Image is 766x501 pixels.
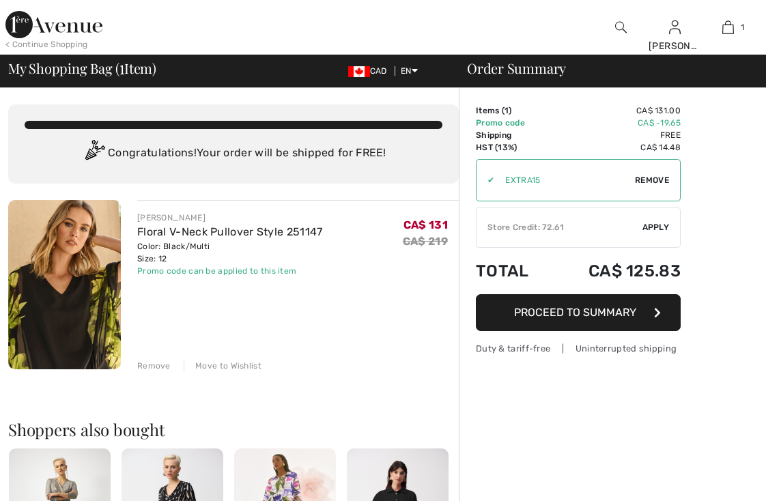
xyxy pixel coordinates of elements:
[401,66,418,76] span: EN
[514,306,636,319] span: Proceed to Summary
[137,225,323,238] a: Floral V-Neck Pullover Style 251147
[722,19,734,35] img: My Bag
[702,19,754,35] a: 1
[25,140,442,167] div: Congratulations! Your order will be shipped for FREE!
[348,66,370,77] img: Canadian Dollar
[550,104,681,117] td: CA$ 131.00
[451,61,758,75] div: Order Summary
[8,421,459,438] h2: Shoppers also bought
[8,200,121,369] img: Floral V-Neck Pullover Style 251147
[741,21,744,33] span: 1
[476,117,550,129] td: Promo code
[669,19,681,35] img: My Info
[550,129,681,141] td: Free
[476,141,550,154] td: HST (13%)
[5,38,88,51] div: < Continue Shopping
[476,129,550,141] td: Shipping
[494,160,635,201] input: Promo code
[615,19,627,35] img: search the website
[8,61,156,75] span: My Shopping Bag ( Item)
[550,248,681,294] td: CA$ 125.83
[137,212,323,224] div: [PERSON_NAME]
[477,221,642,233] div: Store Credit: 72.61
[669,20,681,33] a: Sign In
[476,294,681,331] button: Proceed to Summary
[550,141,681,154] td: CA$ 14.48
[403,218,448,231] span: CA$ 131
[137,360,171,372] div: Remove
[81,140,108,167] img: Congratulation2.svg
[137,240,323,265] div: Color: Black/Multi Size: 12
[642,221,670,233] span: Apply
[550,117,681,129] td: CA$ -19.65
[119,58,124,76] span: 1
[5,11,102,38] img: 1ère Avenue
[635,174,669,186] span: Remove
[649,39,701,53] div: [PERSON_NAME]
[403,235,448,248] s: CA$ 219
[476,248,550,294] td: Total
[184,360,261,372] div: Move to Wishlist
[476,342,681,355] div: Duty & tariff-free | Uninterrupted shipping
[476,104,550,117] td: Items ( )
[137,265,323,277] div: Promo code can be applied to this item
[477,174,494,186] div: ✔
[505,106,509,115] span: 1
[348,66,393,76] span: CAD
